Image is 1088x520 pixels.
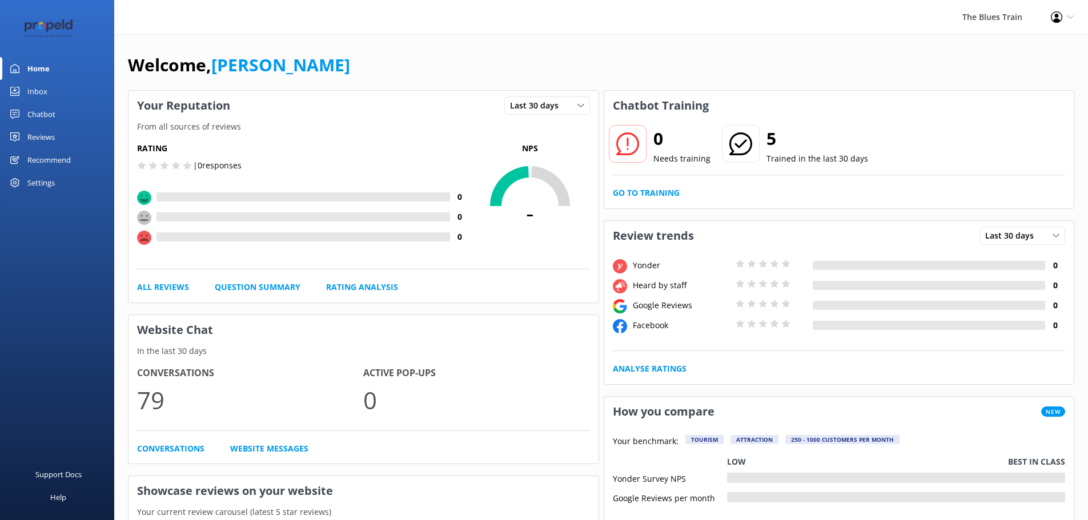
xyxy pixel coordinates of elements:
[450,231,470,243] h4: 0
[613,187,680,199] a: Go to Training
[137,142,470,155] h5: Rating
[985,229,1041,242] span: Last 30 days
[128,51,350,79] h1: Welcome,
[685,435,724,444] div: Tourism
[1008,455,1065,468] p: Best in class
[630,259,733,272] div: Yonder
[50,486,66,509] div: Help
[27,80,47,103] div: Inbox
[470,142,590,155] p: NPS
[785,435,900,444] div: 250 - 1000 customers per month
[129,506,599,518] p: Your current review carousel (latest 5 star reviews)
[137,281,189,293] a: All Reviews
[613,473,727,483] div: Yonder Survey NPS
[604,221,702,251] h3: Review trends
[613,492,727,502] div: Google Reviews per month
[730,435,778,444] div: Attraction
[137,366,363,381] h4: Conversations
[129,315,599,345] h3: Website Chat
[630,279,733,292] div: Heard by staff
[27,171,55,194] div: Settings
[363,381,589,419] p: 0
[17,19,83,38] img: 12-1677471078.png
[1045,279,1065,292] h4: 0
[604,397,723,426] h3: How you compare
[215,281,300,293] a: Question Summary
[653,125,710,152] h2: 0
[613,362,686,375] a: Analyse Ratings
[137,381,363,419] p: 79
[211,53,350,76] a: [PERSON_NAME]
[1041,406,1065,417] span: New
[27,57,50,80] div: Home
[613,435,679,449] p: Your benchmark:
[27,148,71,171] div: Recommend
[230,442,308,455] a: Website Messages
[129,345,599,357] p: In the last 30 days
[510,99,565,112] span: Last 30 days
[727,455,746,468] p: Low
[1045,319,1065,332] h4: 0
[1045,299,1065,312] h4: 0
[129,91,239,120] h3: Your Reputation
[766,152,868,165] p: Trained in the last 30 days
[450,211,470,223] h4: 0
[450,191,470,203] h4: 0
[27,126,55,148] div: Reviews
[363,366,589,381] h4: Active Pop-ups
[27,103,55,126] div: Chatbot
[653,152,710,165] p: Needs training
[326,281,398,293] a: Rating Analysis
[766,125,868,152] h2: 5
[129,476,599,506] h3: Showcase reviews on your website
[630,299,733,312] div: Google Reviews
[470,198,590,227] span: -
[137,442,204,455] a: Conversations
[35,463,82,486] div: Support Docs
[129,120,599,133] p: From all sources of reviews
[630,319,733,332] div: Facebook
[1045,259,1065,272] h4: 0
[193,159,242,172] p: | 0 responses
[604,91,717,120] h3: Chatbot Training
